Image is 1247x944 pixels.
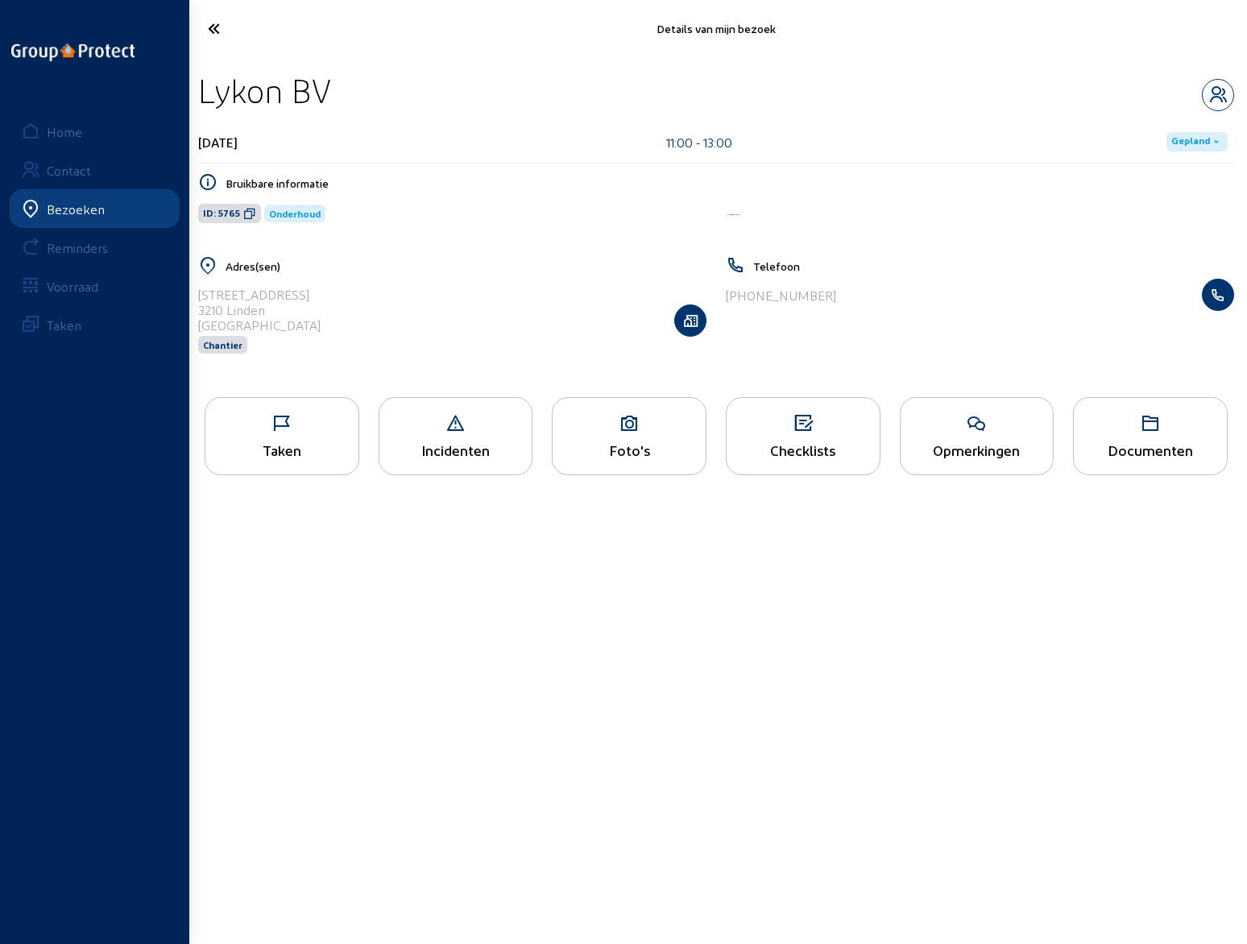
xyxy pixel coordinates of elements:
[205,441,358,458] div: Taken
[11,43,135,61] img: logo-oneline.png
[1074,441,1227,458] div: Documenten
[362,22,1071,35] div: Details van mijn bezoek
[726,213,742,217] img: Aqua Protect
[47,279,98,294] div: Voorraad
[553,441,706,458] div: Foto's
[727,441,880,458] div: Checklists
[10,151,180,189] a: Contact
[10,189,180,228] a: Bezoeken
[198,302,321,317] div: 3210 Linden
[47,163,91,178] div: Contact
[203,339,242,350] span: Chantier
[198,70,331,111] div: Lykon BV
[666,135,732,150] div: 11:00 - 13:00
[47,317,81,333] div: Taken
[10,228,180,267] a: Reminders
[47,201,105,217] div: Bezoeken
[379,441,532,458] div: Incidenten
[726,288,836,303] div: [PHONE_NUMBER]
[47,240,108,255] div: Reminders
[10,305,180,344] a: Taken
[10,112,180,151] a: Home
[203,207,240,220] span: ID: 5765
[10,267,180,305] a: Voorraad
[198,317,321,333] div: [GEOGRAPHIC_DATA]
[47,124,82,139] div: Home
[226,176,1234,190] h5: Bruikbare informatie
[901,441,1054,458] div: Opmerkingen
[198,135,238,150] div: [DATE]
[753,259,1234,273] h5: Telefoon
[269,208,321,219] span: Onderhoud
[198,287,321,302] div: [STREET_ADDRESS]
[1171,135,1210,148] span: Gepland
[226,259,706,273] h5: Adres(sen)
